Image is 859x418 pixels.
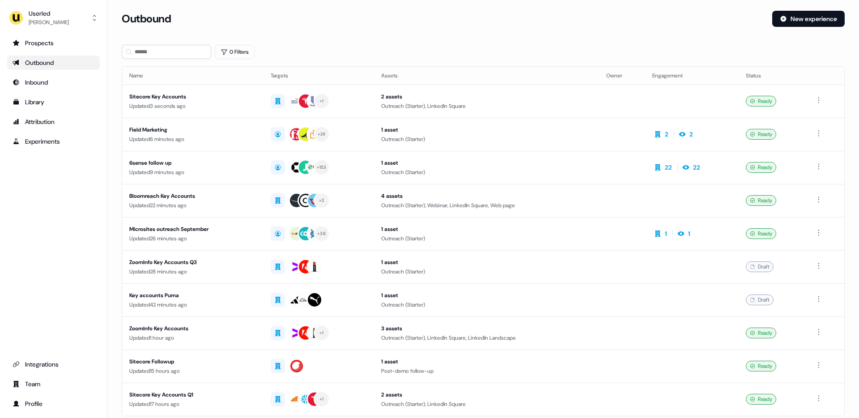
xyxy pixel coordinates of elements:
div: Ready [746,228,776,239]
div: Outreach (Starter), LinkedIn Square [381,400,592,409]
div: + 153 [317,163,327,171]
div: Draft [746,261,774,272]
a: Go to profile [7,397,100,411]
div: 1 asset [381,258,592,267]
div: 1 asset [381,158,592,167]
button: Userled[PERSON_NAME] [7,7,100,29]
a: Go to outbound experience [7,55,100,70]
div: 1 asset [381,291,592,300]
div: Inbound [13,78,94,87]
div: Ready [746,328,776,338]
th: Status [739,67,806,85]
div: Sitecore Key Accounts Q1 [129,390,256,399]
div: Prospects [13,38,94,47]
div: Updated 1 hour ago [129,333,256,342]
th: Engagement [645,67,739,85]
div: Updated 42 minutes ago [129,300,256,309]
div: Outreach (Starter) [381,168,592,177]
div: Ready [746,195,776,206]
div: + 1 [319,97,324,105]
th: Targets [264,67,374,85]
div: 2 assets [381,92,592,101]
div: 22 [693,163,700,172]
div: Draft [746,294,774,305]
div: Outreach (Starter), LinkedIn Square [381,102,592,111]
th: Assets [374,67,599,85]
div: + 38 [317,230,326,238]
div: Updated 9 minutes ago [129,168,256,177]
div: + 1 [319,329,324,337]
a: Go to experiments [7,134,100,149]
div: Updated 26 minutes ago [129,234,256,243]
div: + 24 [318,130,326,138]
div: 1 [688,229,690,238]
div: 2 [665,130,668,139]
div: Updated 6 minutes ago [129,135,256,144]
a: Go to attribution [7,115,100,129]
div: 6sense follow up [129,158,256,167]
th: Name [122,67,264,85]
div: Field Marketing [129,125,256,134]
div: 1 asset [381,125,592,134]
div: Profile [13,399,94,408]
div: 1 asset [381,225,592,234]
div: Outreach (Starter), Webinar, LinkedIn Square, Web page [381,201,592,210]
button: 0 Filters [215,45,255,59]
div: [PERSON_NAME] [29,18,69,27]
div: 4 assets [381,192,592,200]
div: Outreach (Starter), LinkedIn Square, LinkedIn Landscape [381,333,592,342]
div: 1 [665,229,667,238]
div: 2 [689,130,693,139]
div: Integrations [13,360,94,369]
div: Outreach (Starter) [381,234,592,243]
div: Experiments [13,137,94,146]
div: Bloomreach Key Accounts [129,192,256,200]
div: ZoomInfo Key Accounts [129,324,256,333]
div: Userled [29,9,69,18]
div: + 2 [319,196,324,205]
div: Sitecore Key Accounts [129,92,256,101]
div: Sitecore Followup [129,357,256,366]
div: Ready [746,361,776,371]
a: Go to prospects [7,36,100,50]
div: Ready [746,129,776,140]
div: Outreach (Starter) [381,267,592,276]
div: Updated 22 minutes ago [129,201,256,210]
a: Go to templates [7,95,100,109]
div: Outreach (Starter) [381,135,592,144]
div: Team [13,380,94,388]
div: Ready [746,162,776,173]
div: Library [13,98,94,107]
div: Outreach (Starter) [381,300,592,309]
div: Updated 17 hours ago [129,400,256,409]
div: 2 assets [381,390,592,399]
div: + 1 [319,395,324,403]
div: Updated 15 hours ago [129,367,256,375]
div: Updated 3 seconds ago [129,102,256,111]
div: 22 [665,163,672,172]
div: Outbound [13,58,94,67]
div: Post-demo follow-up [381,367,592,375]
div: Ready [746,96,776,107]
div: Attribution [13,117,94,126]
a: Go to integrations [7,357,100,371]
th: Owner [599,67,645,85]
div: Ready [746,394,776,405]
h3: Outbound [122,12,171,26]
div: 1 asset [381,357,592,366]
div: Microsites outreach September [129,225,256,234]
div: Updated 28 minutes ago [129,267,256,276]
a: Go to team [7,377,100,391]
div: Key accounts Puma [129,291,256,300]
div: ZoomInfo Key Accounts Q3 [129,258,256,267]
div: 3 assets [381,324,592,333]
a: Go to Inbound [7,75,100,90]
button: New experience [772,11,845,27]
